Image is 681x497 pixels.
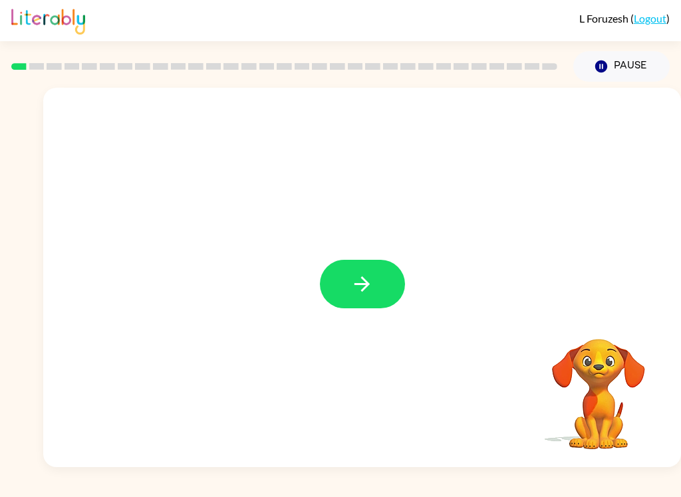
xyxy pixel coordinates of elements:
[579,12,670,25] div: ( )
[11,5,85,35] img: Literably
[634,12,666,25] a: Logout
[579,12,630,25] span: L Foruzesh
[532,318,665,451] video: Your browser must support playing .mp4 files to use Literably. Please try using another browser.
[573,51,670,82] button: Pause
